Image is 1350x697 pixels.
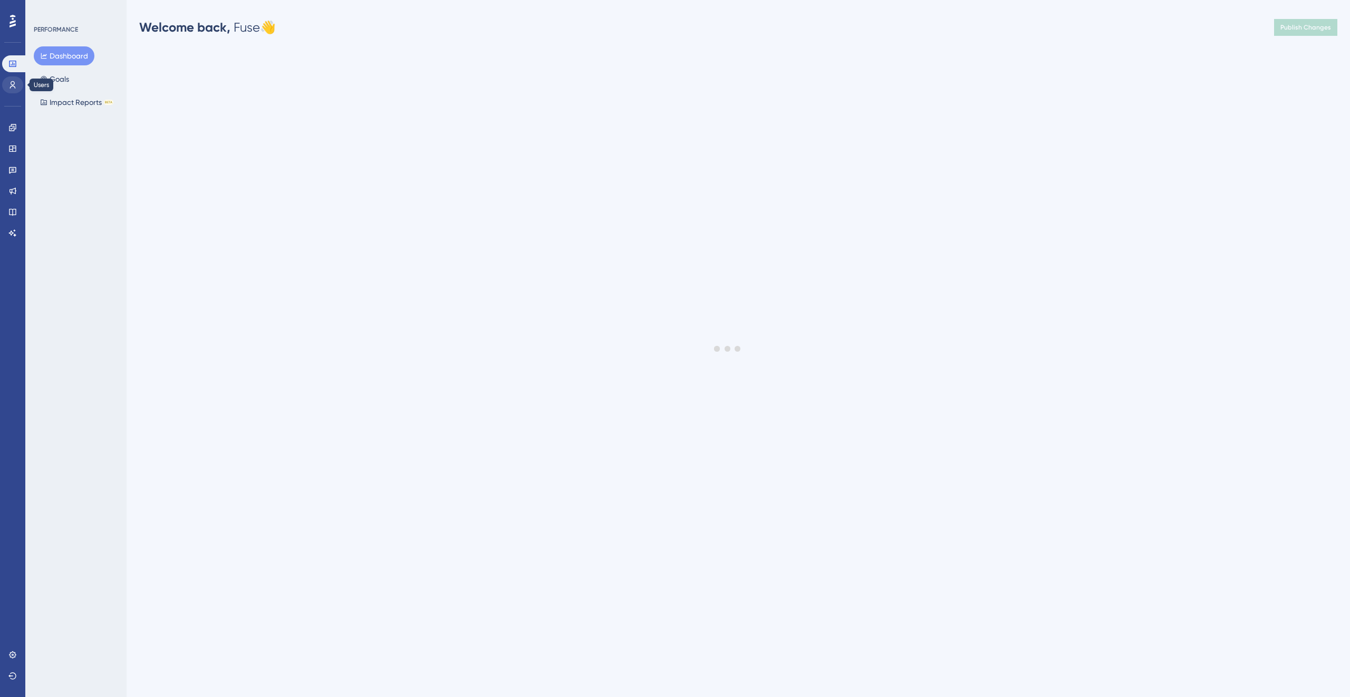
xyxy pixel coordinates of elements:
[34,70,75,89] button: Goals
[104,100,113,105] div: BETA
[139,20,230,35] span: Welcome back,
[34,46,94,65] button: Dashboard
[139,19,276,36] div: Fuse 👋
[34,93,120,112] button: Impact ReportsBETA
[34,25,78,34] div: PERFORMANCE
[1280,23,1331,32] span: Publish Changes
[1274,19,1337,36] button: Publish Changes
